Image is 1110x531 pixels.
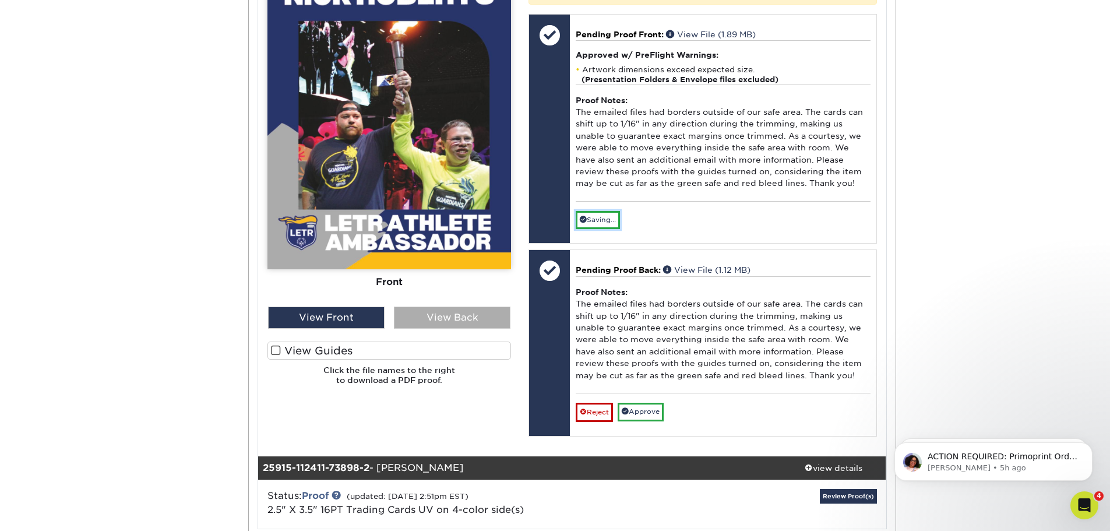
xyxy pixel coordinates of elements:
div: view details [781,462,886,474]
div: The emailed files had borders outside of our safe area. The cards can shift up to 1/16" in any di... [576,276,870,393]
iframe: Intercom notifications message [877,418,1110,500]
a: Review Proof(s) [820,489,877,504]
a: Reject [576,403,613,421]
strong: Proof Notes: [576,96,628,105]
strong: 25915-112411-73898-2 [263,462,369,473]
h6: Click the file names to the right to download a PDF proof. [267,365,511,394]
a: Approve [618,403,664,421]
div: View Front [268,307,385,329]
span: Pending Proof Back: [576,265,661,275]
a: view details [781,456,886,480]
strong: Proof Notes: [576,287,628,297]
strong: (Presentation Folders & Envelope files excluded) [582,75,778,84]
div: The emailed files had borders outside of our safe area. The cards can shift up to 1/16" in any di... [576,85,870,202]
a: View File (1.89 MB) [666,30,756,39]
iframe: Intercom live chat [1070,491,1098,519]
div: Status: [259,489,676,517]
span: 4 [1094,491,1104,501]
h4: Approved w/ PreFlight Warnings: [576,50,870,59]
small: (updated: [DATE] 2:51pm EST) [347,492,468,501]
a: View File (1.12 MB) [663,265,750,275]
a: 2.5" X 3.5" 16PT Trading Cards UV on 4-color side(s) [267,504,524,515]
div: View Back [394,307,510,329]
div: Front [267,269,511,295]
label: View Guides [267,342,511,360]
a: Proof [302,490,329,501]
li: Artwork dimensions exceed expected size. [576,65,870,85]
span: Pending Proof Front: [576,30,664,39]
a: Saving... [576,211,620,229]
div: - [PERSON_NAME] [258,456,781,480]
